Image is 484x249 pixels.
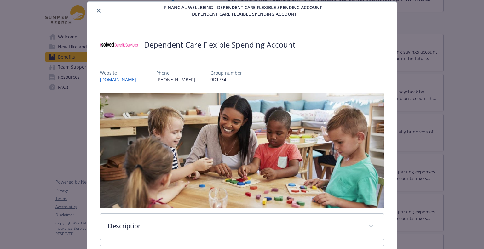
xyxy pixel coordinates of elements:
[156,70,195,76] p: Phone
[95,7,102,14] button: close
[100,93,384,208] img: banner
[100,70,141,76] p: Website
[144,39,296,50] h2: Dependent Care Flexible Spending Account
[108,221,361,231] p: Description
[100,214,383,240] div: Description
[100,76,141,82] a: [DOMAIN_NAME]
[100,35,138,54] img: iSolved Benefit Services
[210,76,242,83] p: 9D1734
[156,76,195,83] p: [PHONE_NUMBER]
[210,70,242,76] p: Group number
[153,4,336,17] span: Financial Wellbeing - Dependent Care Flexible Spending Account - Dependent Care Flexible Spending...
